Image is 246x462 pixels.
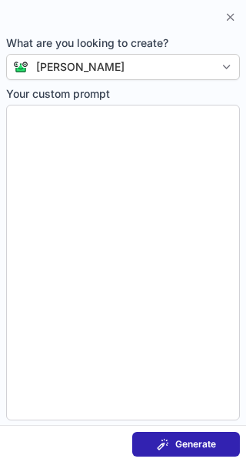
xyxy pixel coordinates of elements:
span: What are you looking to create? [6,35,240,51]
img: Connie from ContactOut [7,61,28,73]
button: Generate [132,432,240,457]
span: Your custom prompt [6,86,240,102]
div: [PERSON_NAME] [36,59,125,75]
textarea: Your custom prompt [6,105,240,420]
span: Generate [175,438,216,450]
